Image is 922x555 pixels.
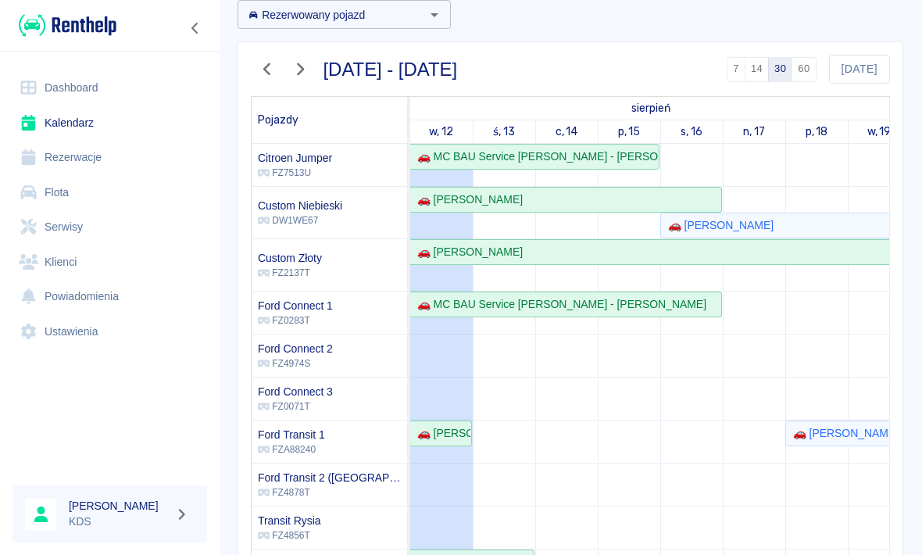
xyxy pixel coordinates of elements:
[258,341,333,356] h6: Ford Connect 2
[258,442,325,457] p: FZA88240
[662,217,774,234] div: 🚗 [PERSON_NAME]
[787,425,899,442] div: 🚗 [PERSON_NAME]
[258,528,321,542] p: FZ4856T
[258,266,322,280] p: FZ2137T
[323,59,458,81] h3: [DATE] - [DATE]
[739,120,769,143] a: 17 sierpnia 2025
[13,13,116,38] a: Renthelp logo
[19,13,116,38] img: Renthelp logo
[745,57,769,82] button: 14 dni
[863,120,895,143] a: 19 sierpnia 2025
[258,250,322,266] h6: Custom Złoty
[258,384,333,399] h6: Ford Connect 3
[13,314,207,349] a: Ustawienia
[802,120,832,143] a: 18 sierpnia 2025
[411,192,523,208] div: 🚗 [PERSON_NAME]
[242,5,420,24] input: Wyszukaj i wybierz pojazdy...
[258,485,401,499] p: FZ4878T
[423,4,445,26] button: Otwórz
[258,513,321,528] h6: Transit Rysia
[489,120,519,143] a: 13 sierpnia 2025
[425,120,457,143] a: 12 sierpnia 2025
[13,209,207,245] a: Serwisy
[258,198,342,213] h6: Custom Niebieski
[258,150,332,166] h6: Citroen Jumper
[13,279,207,314] a: Powiadomienia
[411,244,523,260] div: 🚗 [PERSON_NAME]
[614,120,645,143] a: 15 sierpnia 2025
[13,140,207,175] a: Rezerwacje
[552,120,582,143] a: 14 sierpnia 2025
[727,57,745,82] button: 7 dni
[411,149,658,165] div: 🚗 MC BAU Service [PERSON_NAME] - [PERSON_NAME]
[69,514,169,530] p: KDS
[829,55,890,84] button: [DATE]
[258,399,333,414] p: FZ0071T
[627,97,674,120] a: 12 sierpnia 2025
[792,57,816,82] button: 60 dni
[184,18,207,38] button: Zwiń nawigację
[13,106,207,141] a: Kalendarz
[258,166,332,180] p: FZ7513U
[411,425,470,442] div: 🚗 [PERSON_NAME]
[69,498,169,514] h6: [PERSON_NAME]
[258,470,401,485] h6: Ford Transit 2 (Niemcy)
[258,213,342,227] p: DW1WE67
[677,120,706,143] a: 16 sierpnia 2025
[258,356,333,371] p: FZ4974S
[13,175,207,210] a: Flota
[411,296,706,313] div: 🚗 MC BAU Service [PERSON_NAME] - [PERSON_NAME]
[13,245,207,280] a: Klienci
[768,57,792,82] button: 30 dni
[13,70,207,106] a: Dashboard
[258,298,333,313] h6: Ford Connect 1
[258,427,325,442] h6: Ford Transit 1
[258,113,298,127] span: Pojazdy
[258,313,333,328] p: FZ0283T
